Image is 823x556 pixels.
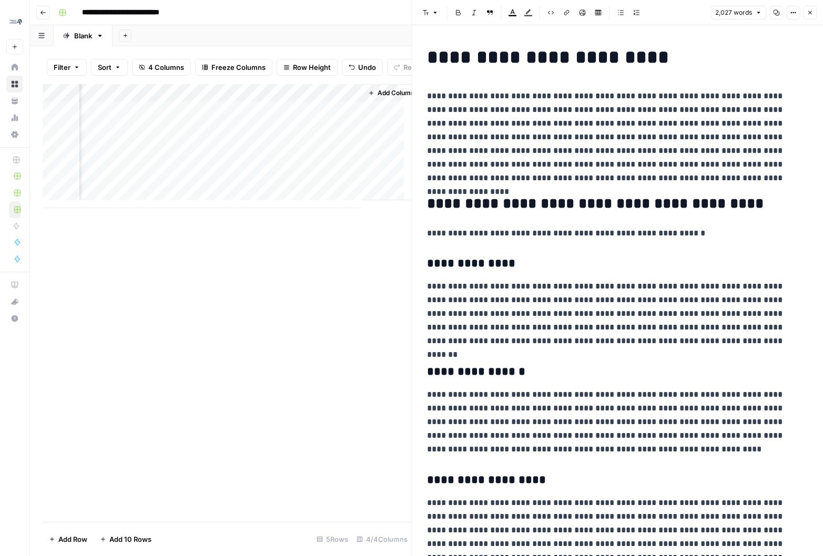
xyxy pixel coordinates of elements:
[195,59,272,76] button: Freeze Columns
[6,276,23,293] a: AirOps Academy
[94,531,158,548] button: Add 10 Rows
[403,62,420,73] span: Redo
[74,30,92,41] div: Blank
[91,59,128,76] button: Sort
[54,62,70,73] span: Filter
[364,86,419,100] button: Add Column
[378,88,414,98] span: Add Column
[715,8,752,17] span: 2,027 words
[6,109,23,126] a: Usage
[358,62,376,73] span: Undo
[293,62,331,73] span: Row Height
[148,62,184,73] span: 4 Columns
[6,293,23,310] button: What's new?
[54,25,113,46] a: Blank
[352,531,412,548] div: 4/4 Columns
[109,534,151,544] span: Add 10 Rows
[211,62,266,73] span: Freeze Columns
[98,62,111,73] span: Sort
[6,59,23,76] a: Home
[342,59,383,76] button: Undo
[6,126,23,143] a: Settings
[312,531,352,548] div: 5 Rows
[6,8,23,35] button: Workspace: Compound Growth
[387,59,427,76] button: Redo
[710,6,766,19] button: 2,027 words
[132,59,191,76] button: 4 Columns
[58,534,87,544] span: Add Row
[7,294,23,310] div: What's new?
[6,92,23,109] a: Your Data
[6,12,25,31] img: Compound Growth Logo
[277,59,338,76] button: Row Height
[6,76,23,92] a: Browse
[47,59,87,76] button: Filter
[43,531,94,548] button: Add Row
[6,310,23,327] button: Help + Support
